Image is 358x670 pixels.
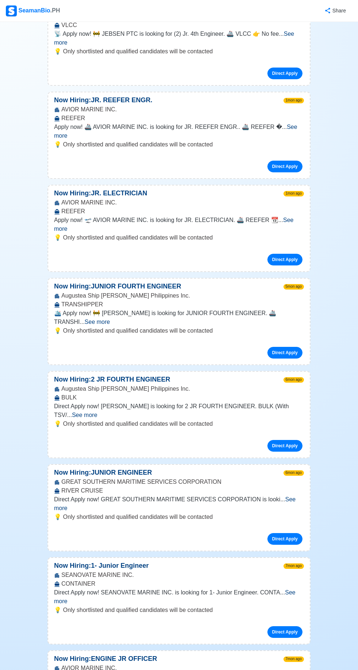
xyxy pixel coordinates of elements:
p: Now Hiring: ENGINE JR OFFICER [48,654,163,664]
span: Apply now! 🛫 AVIOR MARINE INC. is looking for JR. ELECTRICIAN. 🚢 REEFER 📆 [54,217,278,223]
p: Now Hiring: JR. ELECTRICIAN [48,188,153,198]
p: Now Hiring: 2 JR FOURTH ENGINEER [48,375,176,384]
span: 🛳️ Apply now! 🚧 [PERSON_NAME] is looking for JUNIOR FOURTH ENGINEER. 🚢 TRANSHI [54,310,276,325]
div: AVIOR MARINE INC. REEFER [48,105,310,123]
span: Direct Apply now! SEANOVATE MARINE INC. is looking for 1- Junior Engineer. CONTA [54,589,280,596]
p: 💡 Only shortlisted and qualified candidates will be contacted [54,420,304,428]
a: Direct Apply [267,254,302,265]
span: ... [67,412,98,418]
span: 1mon ago [283,191,304,196]
div: Augustea Ship [PERSON_NAME] Philippines Inc. TRANSHIPPER [48,291,310,309]
span: 6mon ago [283,377,304,383]
span: See more [54,124,297,139]
p: 💡 Only shortlisted and qualified candidates will be contacted [54,140,304,149]
p: 💡 Only shortlisted and qualified candidates will be contacted [54,513,304,521]
a: Direct Apply [267,533,302,545]
span: See more [54,589,296,604]
span: Apply now! 🚢 AVIOR MARINE INC. is looking for JR. REEFER ENGR.. 🚢 REEFER � [54,124,282,130]
span: ... [54,589,296,604]
div: SEANOVATE MARINE INC. CONTAINER [48,571,310,588]
a: Direct Apply [267,161,302,172]
div: Augustea Ship [PERSON_NAME] Philippines Inc. BULK [48,384,310,402]
a: Direct Apply [267,347,302,359]
p: 💡 Only shortlisted and qualified candidates will be contacted [54,47,304,56]
span: ... [80,319,110,325]
span: 7mon ago [283,656,304,662]
span: 5mon ago [283,284,304,290]
span: 7mon ago [283,563,304,569]
span: 📡 Apply now! 🚧 JEBSEN PTC is looking for (2) Jr. 4th Engineer. 🚢 VLCC 👉 No fee [54,31,279,37]
p: Now Hiring: JR. REEFER ENGR. [48,95,158,105]
button: Share [317,4,352,18]
a: Direct Apply [267,626,302,638]
p: 💡 Only shortlisted and qualified candidates will be contacted [54,326,304,335]
span: ... [54,124,297,139]
div: GREAT SOUTHERN MARITIME SERVICES CORPORATION RIVER CRUISE [48,478,310,495]
span: 1mon ago [283,98,304,103]
span: 6mon ago [283,470,304,476]
span: Direct Apply now! GREAT SOUTHERN MARITIME SERVICES CORPORATION is looki [54,496,280,502]
p: 💡 Only shortlisted and qualified candidates will be contacted [54,606,304,615]
span: See more [85,319,110,325]
img: Logo [6,5,17,16]
p: Now Hiring: 1- Junior Engineer [48,561,155,571]
a: Direct Apply [267,440,302,452]
span: Direct Apply now! [PERSON_NAME] is looking for 2 JR FOURTH ENGINEER. BULK (With TSV/ [54,403,289,418]
div: AVIOR MARINE INC. REEFER [48,198,310,216]
span: See more [72,412,97,418]
p: Now Hiring: JUNIOR FOURTH ENGINEER [48,282,187,291]
p: Now Hiring: JUNIOR ENGINEER [48,468,158,478]
p: 💡 Only shortlisted and qualified candidates will be contacted [54,233,304,242]
div: SeamanBio [6,5,60,16]
span: .PH [50,7,60,14]
a: Direct Apply [267,68,302,79]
